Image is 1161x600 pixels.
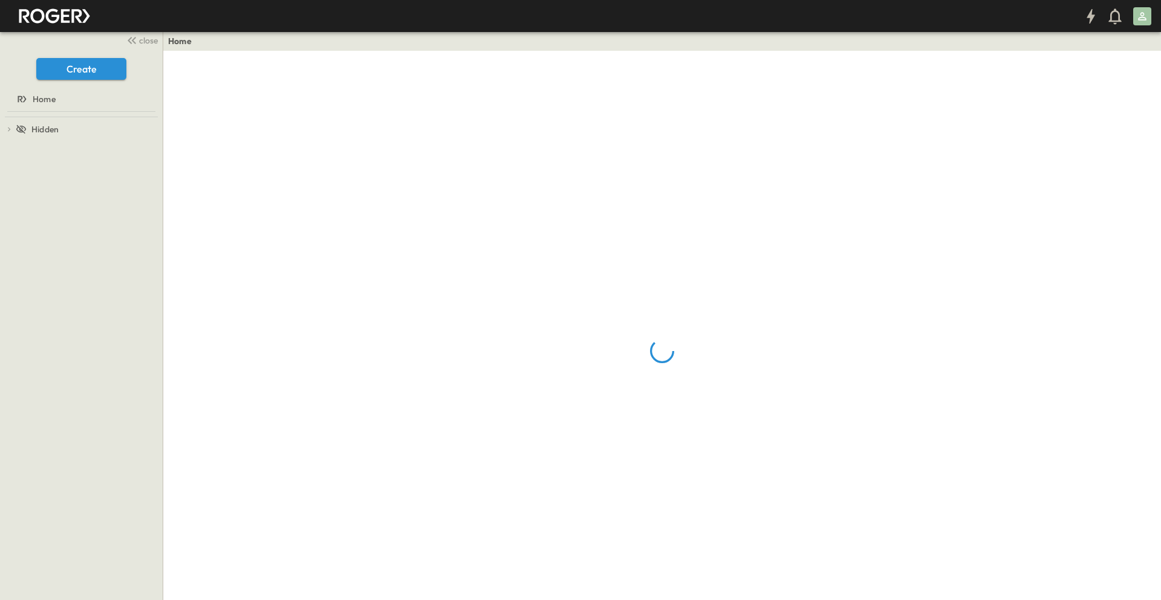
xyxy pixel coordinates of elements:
[31,123,59,135] span: Hidden
[139,34,158,47] span: close
[122,31,160,48] button: close
[168,35,199,47] nav: breadcrumbs
[2,91,158,108] a: Home
[36,58,126,80] button: Create
[168,35,192,47] a: Home
[33,93,56,105] span: Home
